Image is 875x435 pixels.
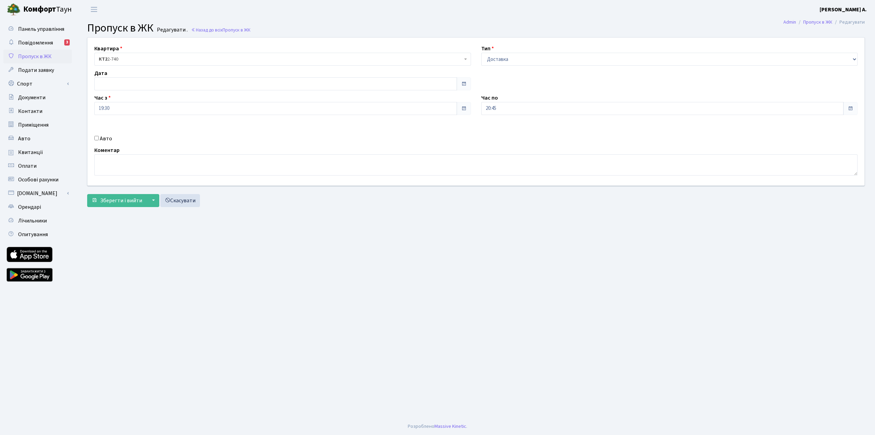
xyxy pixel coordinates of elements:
a: Спорт [3,77,72,91]
a: Квитанції [3,145,72,159]
label: Час по [481,94,498,102]
span: <b>КТ2</b>&nbsp;&nbsp;&nbsp;2-740 [94,53,471,66]
span: Орендарі [18,203,41,211]
span: Документи [18,94,45,101]
span: Пропуск в ЖК [87,20,153,36]
a: Особові рахунки [3,173,72,187]
b: КТ2 [99,56,107,63]
span: Подати заявку [18,66,54,74]
b: Комфорт [23,4,56,15]
div: Розроблено . [408,423,467,430]
a: Орендарі [3,200,72,214]
a: [DOMAIN_NAME] [3,187,72,200]
span: Пропуск в ЖК [18,53,52,60]
span: <b>КТ2</b>&nbsp;&nbsp;&nbsp;2-740 [99,56,462,63]
a: Massive Kinetic [434,423,466,430]
a: [PERSON_NAME] А. [820,5,867,14]
span: Пропуск в ЖК [223,27,251,33]
a: Лічильники [3,214,72,228]
span: Опитування [18,231,48,238]
a: Пропуск в ЖК [803,18,832,26]
label: Коментар [94,146,120,154]
a: Приміщення [3,118,72,132]
label: Дата [94,69,107,77]
span: Зберегти і вийти [100,197,142,204]
span: Таун [23,4,72,15]
a: Опитування [3,228,72,241]
a: Назад до всіхПропуск в ЖК [191,27,251,33]
label: Квартира [94,44,122,53]
li: Редагувати [832,18,865,26]
span: Авто [18,135,30,142]
span: Особові рахунки [18,176,58,183]
span: Панель управління [18,25,64,33]
span: Повідомлення [18,39,53,47]
div: 3 [64,39,70,46]
a: Подати заявку [3,63,72,77]
nav: breadcrumb [773,15,875,29]
span: Контакти [18,107,42,115]
a: Контакти [3,104,72,118]
span: Лічильники [18,217,47,225]
a: Скасувати [160,194,200,207]
a: Повідомлення3 [3,36,72,50]
img: logo.png [7,3,21,16]
a: Панель управління [3,22,72,36]
a: Пропуск в ЖК [3,50,72,63]
label: Час з [94,94,111,102]
label: Авто [100,135,112,143]
span: Приміщення [18,121,49,129]
button: Переключити навігацію [85,4,103,15]
a: Admin [783,18,796,26]
button: Зберегти і вийти [87,194,147,207]
small: Редагувати . [156,27,188,33]
label: Тип [481,44,494,53]
a: Документи [3,91,72,104]
a: Авто [3,132,72,145]
span: Оплати [18,162,37,170]
b: [PERSON_NAME] А. [820,6,867,13]
span: Квитанції [18,149,43,156]
a: Оплати [3,159,72,173]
